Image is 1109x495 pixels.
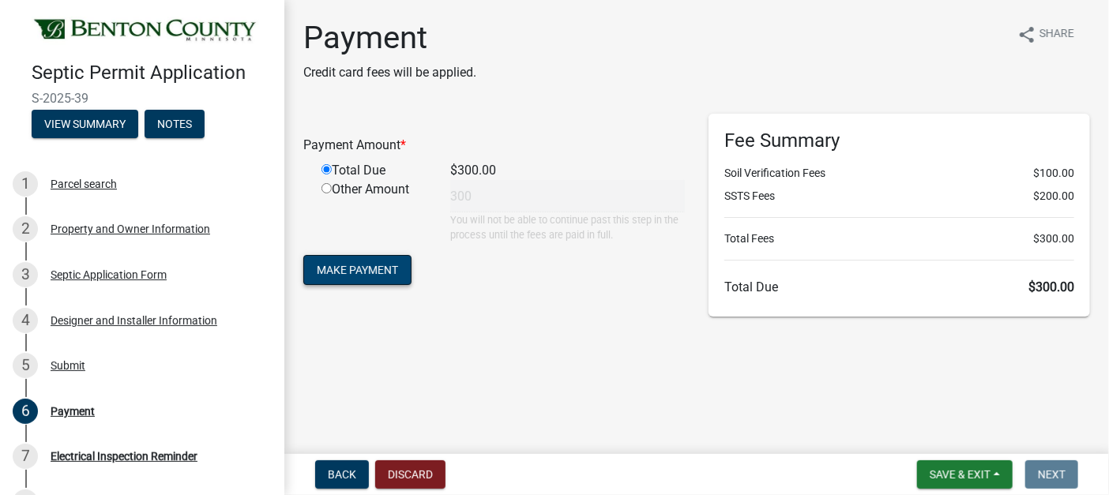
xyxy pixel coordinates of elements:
[1033,231,1074,247] span: $300.00
[13,444,38,469] div: 7
[13,171,38,197] div: 1
[13,216,38,242] div: 2
[32,17,259,45] img: Benton County, Minnesota
[1033,165,1074,182] span: $100.00
[51,406,95,417] div: Payment
[51,178,117,189] div: Parcel search
[310,180,438,242] div: Other Amount
[724,188,1074,204] li: SSTS Fees
[1038,468,1066,481] span: Next
[1039,25,1074,44] span: Share
[291,136,697,155] div: Payment Amount
[310,161,438,180] div: Total Due
[724,279,1074,294] h6: Total Due
[13,262,38,287] div: 3
[375,460,445,489] button: Discard
[315,460,369,489] button: Back
[51,315,217,326] div: Designer and Installer Information
[32,91,253,106] span: S-2025-39
[51,269,167,280] div: Septic Application Form
[51,223,210,234] div: Property and Owner Information
[1025,460,1078,489] button: Next
[32,118,138,131] wm-modal-confirm: Summary
[145,110,205,138] button: Notes
[1017,25,1036,44] i: share
[13,353,38,378] div: 5
[328,468,356,481] span: Back
[13,399,38,424] div: 6
[1028,279,1074,294] span: $300.00
[917,460,1013,489] button: Save & Exit
[51,360,85,371] div: Submit
[145,118,205,131] wm-modal-confirm: Notes
[724,231,1074,247] li: Total Fees
[51,451,197,462] div: Electrical Inspection Reminder
[930,468,991,481] span: Save & Exit
[438,161,697,180] div: $300.00
[1005,19,1087,50] button: shareShare
[13,308,38,333] div: 4
[32,110,138,138] button: View Summary
[724,129,1074,152] h6: Fee Summary
[1033,188,1074,204] span: $200.00
[303,255,412,285] button: Make Payment
[724,165,1074,182] li: Soil Verification Fees
[32,62,272,84] h4: Septic Permit Application
[303,19,476,57] h1: Payment
[303,63,476,82] p: Credit card fees will be applied.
